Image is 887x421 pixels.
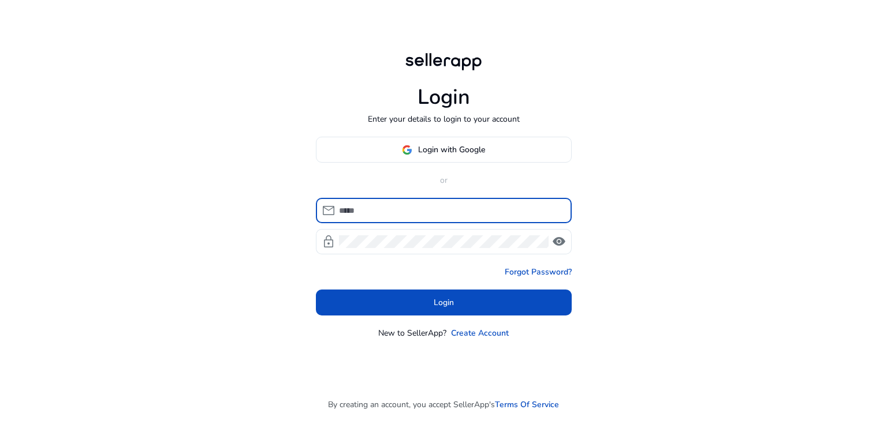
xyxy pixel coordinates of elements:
[451,327,509,339] a: Create Account
[316,137,572,163] button: Login with Google
[316,174,572,186] p: or
[434,296,454,309] span: Login
[418,85,470,110] h1: Login
[418,144,485,156] span: Login with Google
[322,204,336,217] span: mail
[552,235,566,249] span: visibility
[505,266,572,278] a: Forgot Password?
[322,235,336,249] span: lock
[368,113,520,125] p: Enter your details to login to your account
[495,399,559,411] a: Terms Of Service
[402,145,412,155] img: google-logo.svg
[378,327,446,339] p: New to SellerApp?
[316,290,572,315] button: Login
